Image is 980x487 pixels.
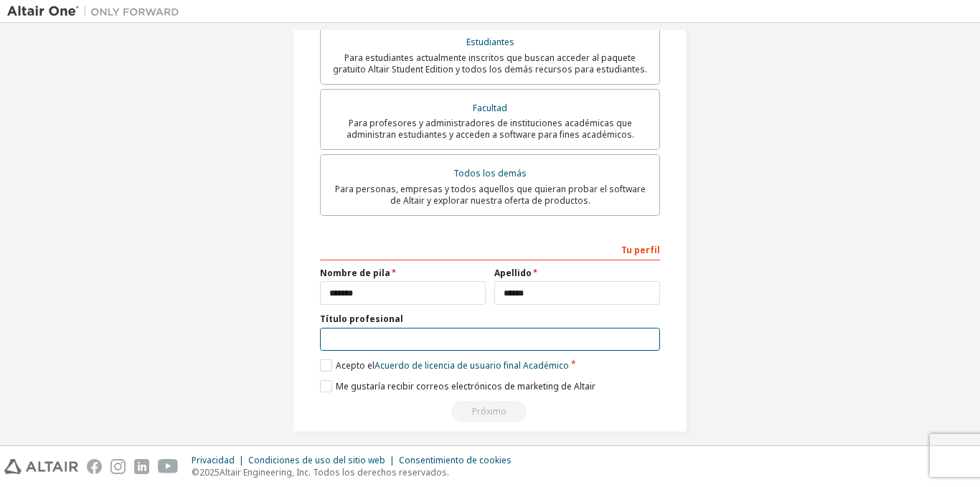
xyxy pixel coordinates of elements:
font: Académico [523,359,569,372]
font: Para profesores y administradores de instituciones académicas que administran estudiantes y acced... [347,117,634,141]
font: Privacidad [192,454,235,466]
font: Altair Engineering, Inc. Todos los derechos reservados. [220,466,449,478]
font: Condiciones de uso del sitio web [248,454,385,466]
font: Apellido [494,267,532,279]
font: 2025 [199,466,220,478]
div: Read and acccept EULA to continue [320,401,660,422]
font: Me gustaría recibir correos electrónicos de marketing de Altair [336,380,595,392]
img: facebook.svg [87,459,102,474]
font: Tu perfil [621,244,660,256]
font: Nombre de pila [320,267,390,279]
img: youtube.svg [158,459,179,474]
img: linkedin.svg [134,459,149,474]
font: Título profesional [320,313,403,325]
font: Estudiantes [466,36,514,48]
img: instagram.svg [110,459,126,474]
font: Acuerdo de licencia de usuario final [374,359,521,372]
img: altair_logo.svg [4,459,78,474]
img: Altair Uno [7,4,187,19]
font: Facultad [473,102,507,114]
font: Para personas, empresas y todos aquellos que quieran probar el software de Altair y explorar nues... [335,183,646,207]
font: © [192,466,199,478]
font: Para estudiantes actualmente inscritos que buscan acceder al paquete gratuito Altair Student Edit... [333,52,647,75]
font: Consentimiento de cookies [399,454,512,466]
font: Todos los demás [453,167,527,179]
font: Acepto el [336,359,374,372]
